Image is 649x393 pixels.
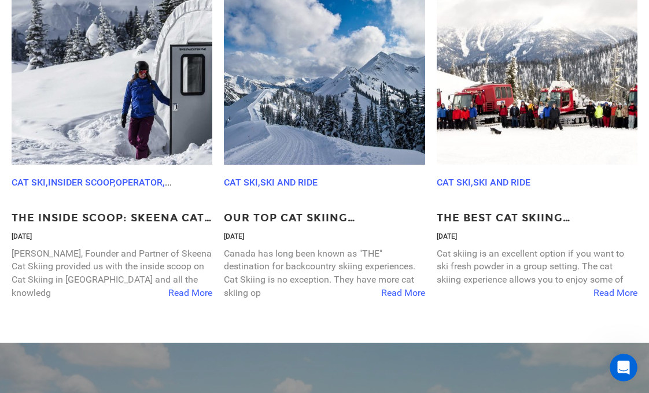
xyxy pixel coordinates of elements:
button: go back [8,5,30,27]
div: user says… [9,190,222,224]
p: [DATE] [12,232,212,242]
p: Canada has long been known as "THE" destination for backcountry skiing experiences. Cat Skiing is... [224,247,425,300]
a: Ski and Ride [473,177,530,188]
div: New messages divider [9,283,222,283]
a: The Inside Scoop: Skeena Cat Skiing [12,211,212,226]
button: Home [181,5,203,27]
span: Read More [593,287,637,300]
div: Close [203,5,224,25]
span: , [46,177,48,188]
span: Read More [168,287,212,300]
div: Carl says… [9,65,222,190]
p: The team can also help [56,14,144,26]
a: Cat Ski [12,177,46,188]
a: Ski and Ride [165,177,222,188]
button: Scroll to bottom [106,296,126,316]
div: What kind of trip are you interested in? [9,292,187,318]
span: , [163,177,165,188]
a: Cat Ski [437,177,471,188]
a: The Best Cat Skiing Destinations in the [GEOGRAPHIC_DATA] [437,211,637,226]
span: , [113,177,116,188]
div: Welcome to Heli! 👋 We are a marketplace for adventures all over the world. What type of adventure... [19,72,180,173]
span: Read More [381,287,425,300]
p: [DATE] [437,232,637,242]
p: Cat skiing is an excellent option if you want to ski fresh powder in a group setting. The cat ski... [437,247,637,287]
div: Ski [201,196,213,208]
div: Great! 👍 By answering a few questions, we can get you matched with your ideal trip. [9,224,190,272]
span: , [258,177,260,188]
a: Our Top Cat Skiing Destinations in [GEOGRAPHIC_DATA] and [GEOGRAPHIC_DATA] [224,211,425,226]
span: , [471,177,473,188]
a: Operator [116,177,163,188]
div: Carl says… [9,224,222,273]
p: [PERSON_NAME], Founder and Partner of Skeena Cat Skiing provided us with the inside scoop on Cat ... [12,247,212,300]
p: [DATE] [224,232,425,242]
a: Insider Scoop [48,177,113,188]
iframe: Intercom live chat [610,354,637,381]
img: Profile image for Carl [33,6,51,25]
h1: [PERSON_NAME] [56,6,131,14]
div: Ski [191,190,222,215]
div: Welcome to Heli! 👋We are a marketplace for adventures all over the world.There are absolutely no ... [9,65,190,180]
a: Ski and Ride [260,177,318,188]
a: Cat Ski [224,177,258,188]
div: Carl says… [9,292,222,319]
b: There are absolutely no mark-ups when you book with [PERSON_NAME]. [19,106,173,138]
div: Great! 👍 By answering a few questions, we can get you matched with your ideal trip. [19,231,180,265]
